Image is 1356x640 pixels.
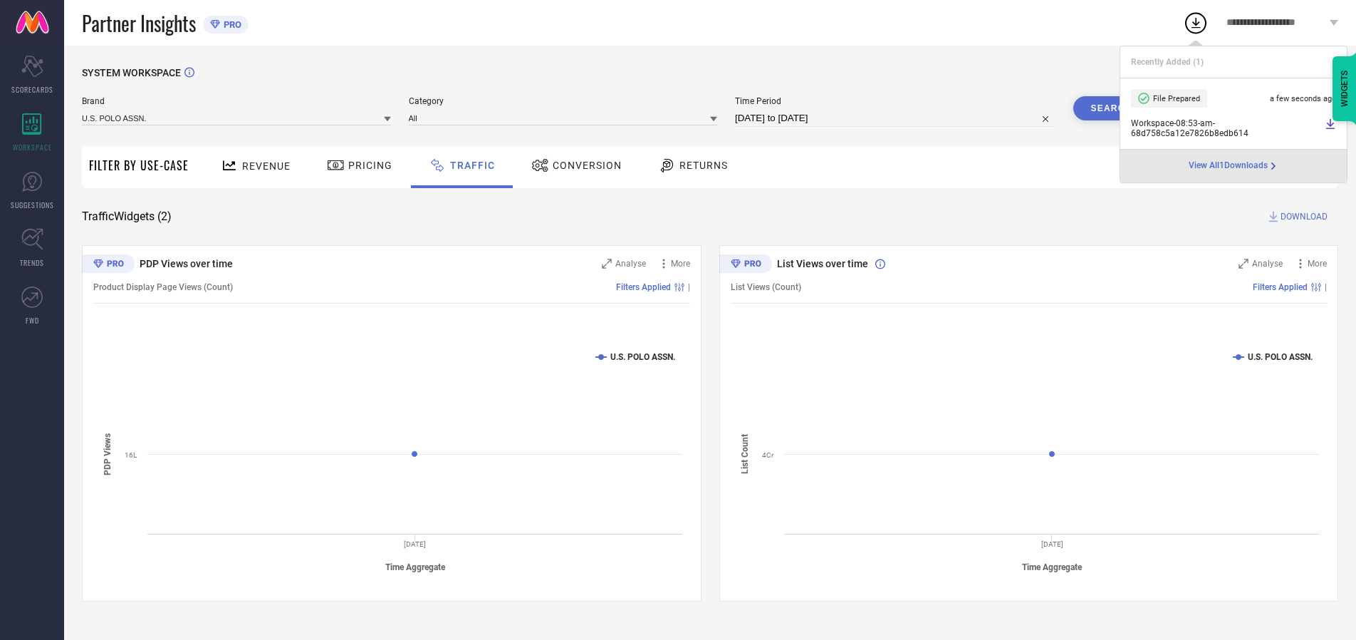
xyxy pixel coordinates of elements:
span: Conversion [553,160,622,171]
span: More [671,259,690,269]
tspan: Time Aggregate [1022,562,1083,572]
span: a few seconds ago [1270,94,1336,103]
span: PDP Views over time [140,258,233,269]
span: | [688,282,690,292]
span: Time Period [735,96,1055,106]
span: More [1308,259,1327,269]
span: PRO [220,19,241,30]
span: Traffic Widgets ( 2 ) [82,210,172,224]
span: List Views over time [777,258,868,269]
text: U.S. POLO ASSN. [1248,352,1313,362]
span: Traffic [450,160,495,171]
span: WORKSPACE [13,142,52,153]
span: Analyse [615,259,646,269]
span: SYSTEM WORKSPACE [82,67,181,78]
a: View All1Downloads [1189,160,1279,172]
span: Pricing [348,160,392,171]
span: View All 1 Downloads [1189,160,1268,172]
div: Premium [719,254,772,276]
span: Analyse [1252,259,1283,269]
span: SUGGESTIONS [11,200,54,210]
span: Category [409,96,718,106]
svg: Zoom [602,259,612,269]
svg: Zoom [1238,259,1248,269]
text: 16L [125,451,137,459]
span: Workspace - 08:53-am - 68d758c5a12e7826b8edb614 [1131,118,1321,138]
span: Partner Insights [82,9,196,38]
span: Recently Added ( 1 ) [1131,57,1204,67]
span: Returns [679,160,728,171]
span: Brand [82,96,391,106]
span: Filter By Use-Case [89,157,189,174]
div: Open download list [1183,10,1209,36]
text: [DATE] [404,540,426,548]
text: [DATE] [1041,540,1063,548]
span: Revenue [242,160,291,172]
tspan: List Count [740,434,750,474]
div: Premium [82,254,135,276]
span: Filters Applied [616,282,671,292]
text: 4Cr [762,451,774,459]
span: Product Display Page Views (Count) [93,282,233,292]
span: File Prepared [1153,94,1200,103]
div: Open download page [1189,160,1279,172]
span: List Views (Count) [731,282,801,292]
button: Search [1073,96,1150,120]
input: Select time period [735,110,1055,127]
span: TRENDS [20,257,44,268]
span: DOWNLOAD [1281,210,1328,224]
span: Filters Applied [1253,282,1308,292]
span: SCORECARDS [11,84,53,95]
span: FWD [26,315,39,326]
a: Download [1325,118,1336,138]
tspan: Time Aggregate [385,562,446,572]
span: | [1325,282,1327,292]
text: U.S. POLO ASSN. [610,352,675,362]
tspan: PDP Views [103,433,113,475]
